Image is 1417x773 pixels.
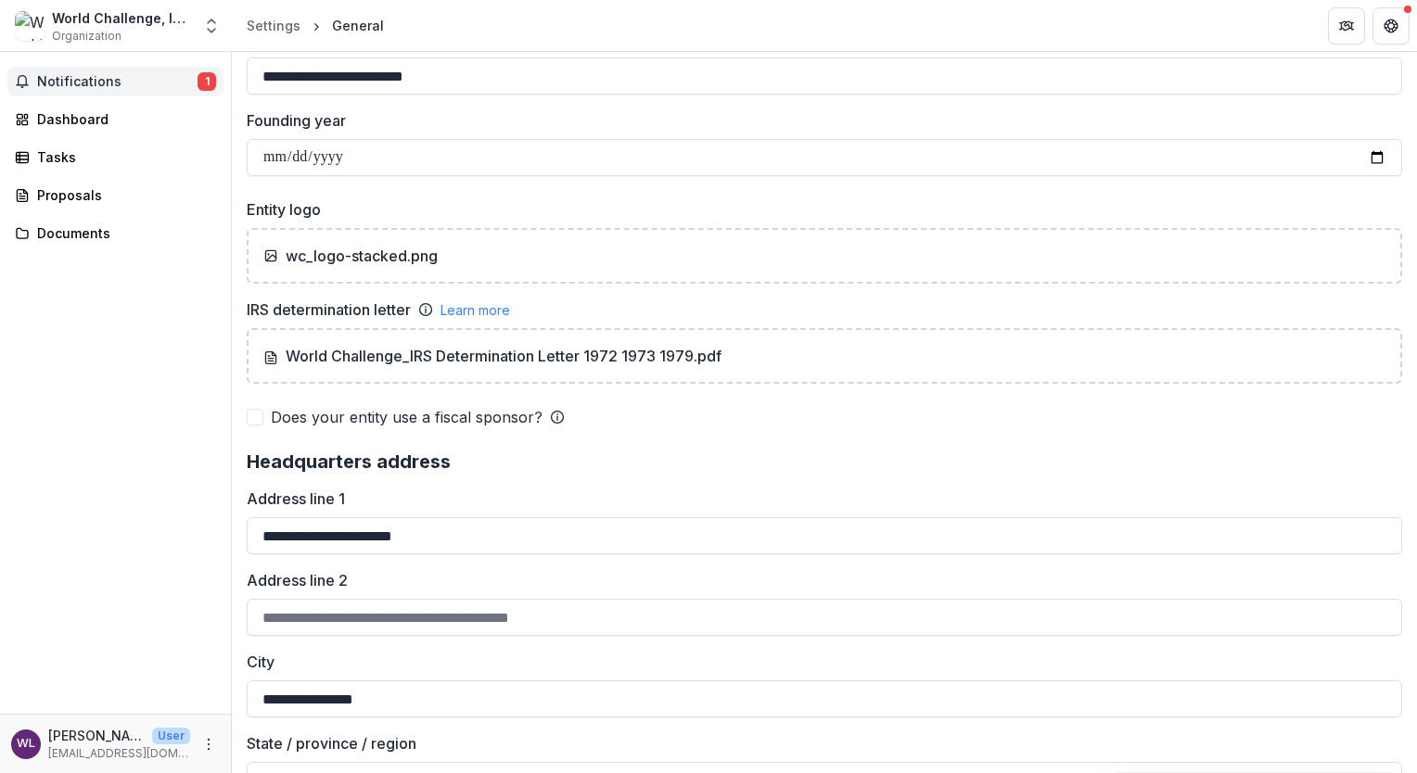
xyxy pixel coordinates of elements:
[7,218,223,248] a: Documents
[7,142,223,172] a: Tasks
[239,12,308,39] a: Settings
[198,733,220,755] button: More
[247,450,1402,473] h2: Headquarters address
[37,185,209,205] div: Proposals
[48,745,190,762] p: [EMAIL_ADDRESS][DOMAIN_NAME]
[247,569,1391,591] label: Address line 2
[332,16,384,35] div: General
[1372,7,1410,44] button: Get Help
[37,74,198,90] span: Notifications
[263,345,721,367] p: World Challenge_IRS Determination Letter 1972 1973 1979.pdf
[247,198,1391,221] label: Entity logo
[7,180,223,210] a: Proposals
[37,109,209,129] div: Dashboard
[198,72,216,91] span: 1
[247,732,1391,754] label: State / province / region
[152,728,190,744] p: User
[247,488,1391,510] label: Address line 1
[286,245,438,267] p: wc_logo-stacked.png
[247,109,1391,132] label: Founding year
[247,298,411,321] label: IRS determination letter
[52,28,121,44] span: Organization
[37,223,209,243] div: Documents
[15,11,45,41] img: World Challenge, Inc.
[247,651,1391,673] label: City
[52,8,191,28] div: World Challenge, Inc.
[48,726,145,745] p: [PERSON_NAME]
[271,406,543,428] span: Does your entity use a fiscal sponsor?
[247,16,300,35] div: Settings
[239,12,391,39] nav: breadcrumb
[198,7,224,44] button: Open entity switcher
[7,67,223,96] button: Notifications1
[7,104,223,134] a: Dashboard
[37,147,209,167] div: Tasks
[440,300,510,320] a: Learn more
[17,738,35,750] div: Wayne Lilly
[1328,7,1365,44] button: Partners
